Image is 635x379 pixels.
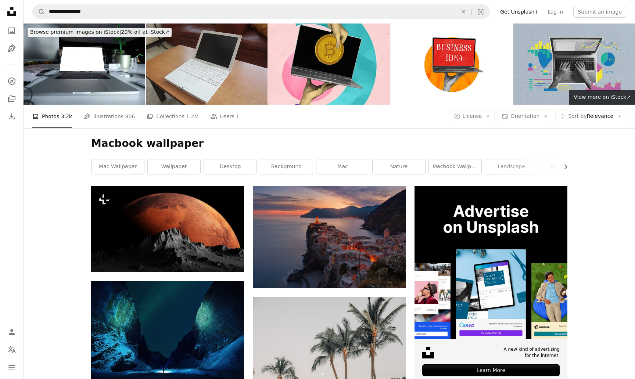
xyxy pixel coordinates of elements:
a: Collections 1.2M [147,105,198,128]
a: Photos [4,24,19,38]
a: 8k wallpaper [541,159,594,174]
a: aerial view of village on mountain cliff during orange sunset [253,234,406,240]
img: aerial view of village on mountain cliff during orange sunset [253,186,406,288]
span: 1 [236,112,239,120]
a: Log in / Sign up [4,325,19,339]
a: Users 1 [211,105,240,128]
a: green palm tree under white sky during daytime [253,344,406,351]
a: landscape [485,159,538,174]
a: Browse premium images on iStock|20% off at iStock↗ [24,24,176,41]
img: Composite photo collage of hand hold macbook device business idea thought finding solution succes... [391,24,513,105]
span: Orientation [510,113,539,119]
button: Clear [455,5,471,19]
button: License [450,111,495,122]
button: Sort byRelevance [555,111,626,122]
h1: Macbook wallpaper [91,137,567,150]
a: northern lights [91,328,244,335]
button: Orientation [498,111,552,122]
img: Vertical photo collage of people hands hold macbook device bitcoin coin earnings freelance miner ... [268,24,390,105]
span: 1.2M [186,112,198,120]
button: Menu [4,360,19,375]
span: License [463,113,482,119]
div: 20% off at iStock ↗ [28,28,172,37]
a: macbook wallpaper aesthetic [429,159,481,174]
div: Learn More [422,364,560,376]
img: file-1631678316303-ed18b8b5cb9cimage [422,347,434,358]
img: a red moon rising over the top of a mountain [91,186,244,272]
a: wallpaper [148,159,200,174]
a: Log in [543,6,567,18]
span: Browse premium images on iStock | [30,29,121,35]
button: Submit an image [573,6,626,18]
a: Download History [4,109,19,124]
a: desktop [204,159,256,174]
span: Relevance [568,113,613,120]
span: A new kind of advertising for the internet. [503,346,560,359]
span: Sort by [568,113,586,119]
span: 806 [125,112,135,120]
a: View more on iStock↗ [569,90,635,105]
button: scroll list to the right [559,159,567,174]
a: Explore [4,74,19,89]
a: Illustrations 806 [84,105,135,128]
span: View more on iStock ↗ [574,94,631,100]
a: Get Unsplash+ [496,6,543,18]
a: nature [373,159,425,174]
a: Illustrations [4,41,19,56]
button: Search Unsplash [33,5,45,19]
a: mac wallpaper [92,159,144,174]
a: a red moon rising over the top of a mountain [91,225,244,232]
img: old white macbook with black screen isolated and blurred background [146,24,268,105]
img: file-1635990755334-4bfd90f37242image [415,186,567,339]
a: mac [316,159,369,174]
form: Find visuals sitewide [32,4,490,19]
a: background [260,159,313,174]
img: MacBook Mockup in office [24,24,145,105]
button: Language [4,342,19,357]
img: Composite photo collage of hands type macbook keyboard screen interface settings statistics chart... [513,24,635,105]
button: Visual search [472,5,489,19]
a: Collections [4,91,19,106]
